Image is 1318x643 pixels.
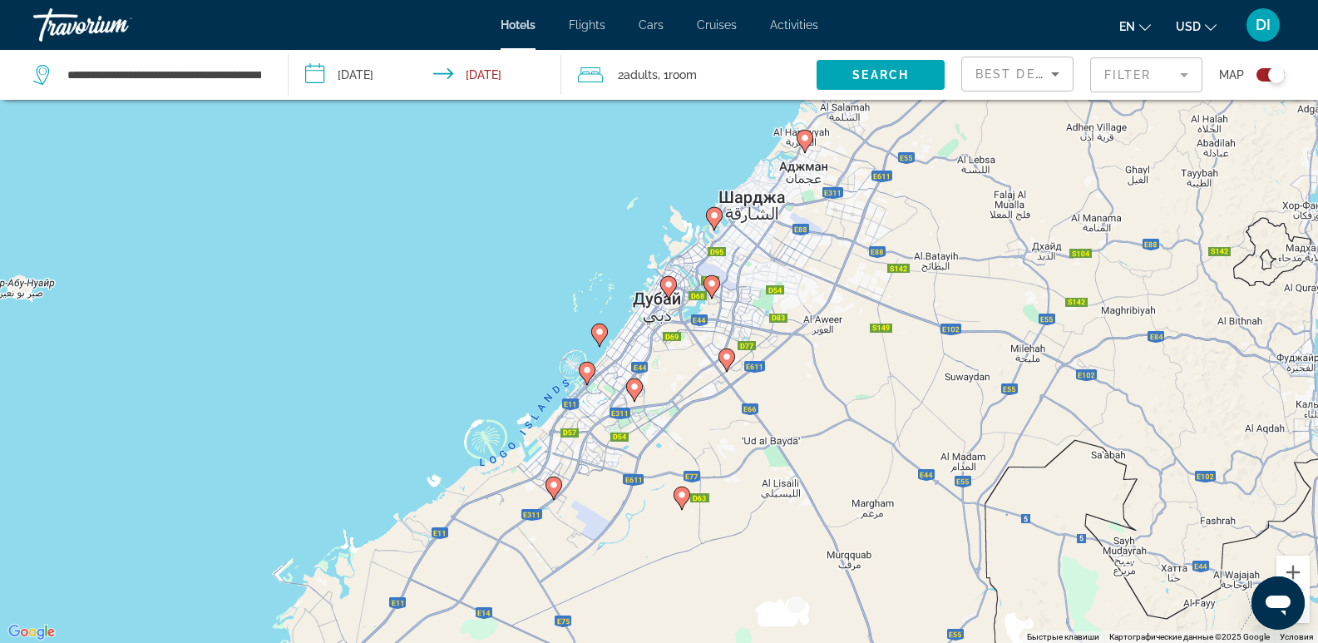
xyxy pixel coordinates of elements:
[1280,632,1313,641] a: Условия (ссылка откроется в новой вкладке)
[658,63,697,87] span: , 1
[1276,556,1310,589] button: Увеличить
[4,621,59,643] img: Google
[1241,7,1285,42] button: User Menu
[501,18,536,32] a: Hotels
[1109,632,1270,641] span: Картографические данные ©2025 Google
[975,64,1059,84] mat-select: Sort by
[669,68,697,82] span: Room
[1256,17,1271,33] span: DI
[569,18,605,32] a: Flights
[1251,576,1305,630] iframe: Кнопка запуска окна обмена сообщениями
[1119,20,1135,33] span: en
[770,18,818,32] a: Activities
[1219,63,1244,87] span: Map
[561,50,817,100] button: Travelers: 2 adults, 0 children
[1119,14,1151,38] button: Change language
[1176,14,1217,38] button: Change currency
[1090,57,1202,93] button: Filter
[624,68,658,82] span: Adults
[975,67,1062,81] span: Best Deals
[817,60,945,90] button: Search
[1244,67,1285,82] button: Toggle map
[618,63,658,87] span: 2
[697,18,737,32] a: Cruises
[289,50,560,100] button: Check-in date: Oct 24, 2025 Check-out date: Oct 31, 2025
[33,3,200,47] a: Travorium
[1027,631,1099,643] button: Быстрые клавиши
[639,18,664,32] a: Cars
[852,68,909,82] span: Search
[1176,20,1201,33] span: USD
[4,621,59,643] a: Открыть эту область в Google Картах (в новом окне)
